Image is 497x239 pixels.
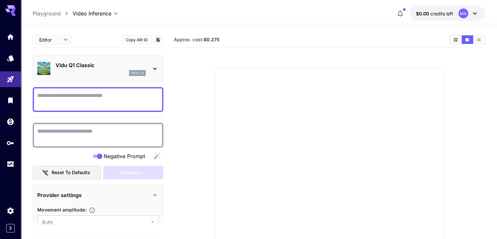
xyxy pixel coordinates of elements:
button: Expand sidebar [6,224,15,232]
div: MA [458,9,468,18]
nav: breadcrumb [33,9,73,17]
span: Auto [42,218,148,226]
p: Vidu Q1 Classic [56,61,146,69]
button: Copy AIR ID [122,35,152,45]
div: Settings [7,207,14,215]
span: $0.00 [416,11,430,16]
div: Vidu Q1 Classicvidu_1_0 [37,59,159,79]
button: Show media in list view [473,35,485,44]
p: vidu_1_0 [131,71,144,75]
button: Show media in grid view [450,35,461,44]
div: Playground [7,75,14,83]
button: $0.00MA [409,6,485,21]
div: Home [7,33,14,41]
div: Usage [7,160,14,168]
button: Reset to defaults [33,166,101,179]
button: Show media in video view [462,35,473,44]
button: Add to library [155,36,161,44]
div: Library [7,96,14,104]
div: API Keys [7,139,14,147]
span: Video Inference [73,9,111,17]
span: Movement amplitude : [37,207,86,212]
div: Models [7,54,14,62]
div: Please upload at least two frame images [103,166,163,179]
span: Negative Prompt [104,152,145,160]
b: $0.275 [203,37,219,42]
div: $0.00 [416,10,453,17]
p: Provider settings [37,191,82,199]
div: Wallet [7,118,14,126]
span: Approx. cost: [174,37,219,42]
span: Editor [39,36,59,43]
a: Playground [33,9,61,17]
span: credits left [430,11,453,16]
div: Provider settings [37,187,159,203]
div: Show media in grid viewShow media in video viewShow media in list view [449,35,485,45]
